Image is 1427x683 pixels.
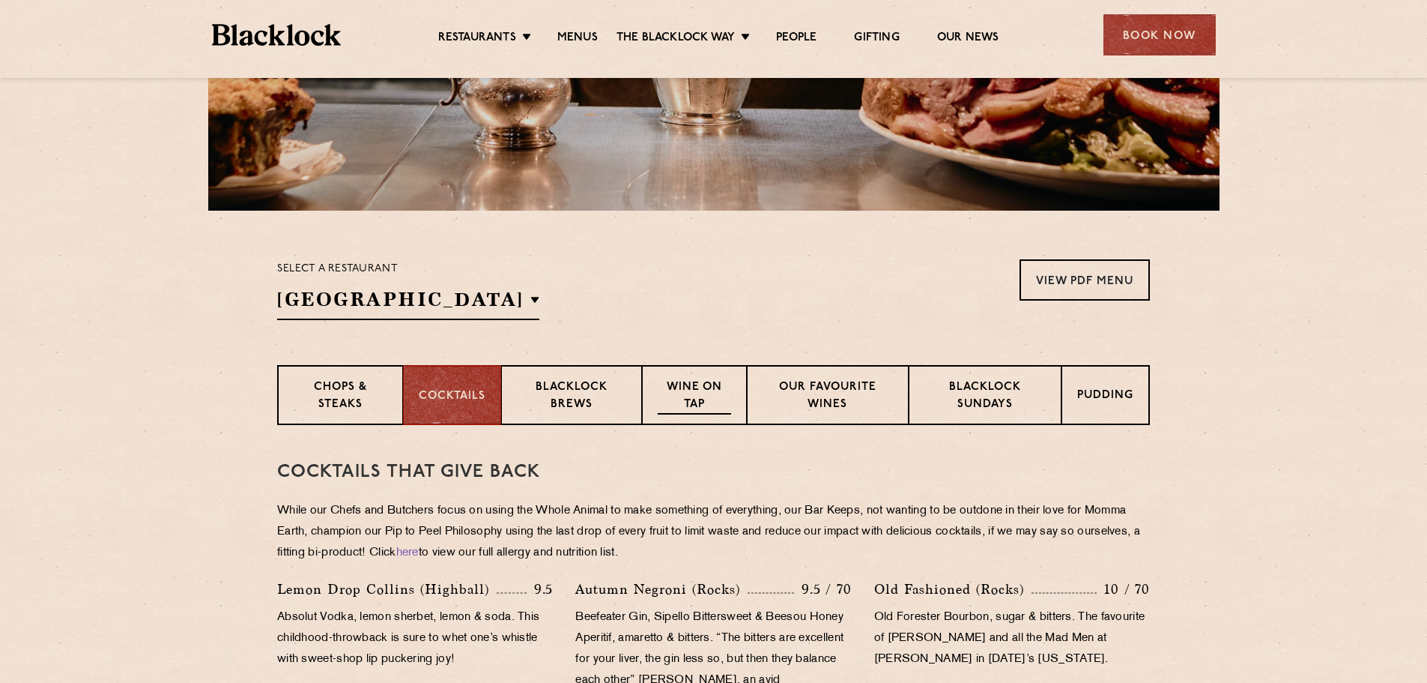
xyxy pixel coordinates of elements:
p: Blacklock Brews [517,379,626,415]
p: Blacklock Sundays [924,379,1046,415]
p: 10 / 70 [1097,580,1150,599]
p: Wine on Tap [658,379,731,415]
p: Autumn Negroni (Rocks) [575,579,748,600]
a: Menus [557,31,598,47]
img: BL_Textured_Logo-footer-cropped.svg [212,24,342,46]
p: Cocktails [419,388,485,406]
p: Lemon Drop Collins (Highball) [277,579,497,600]
p: Chops & Steaks [294,379,387,415]
a: The Blacklock Way [616,31,735,47]
p: Select a restaurant [277,259,539,279]
a: View PDF Menu [1019,259,1150,301]
p: Our favourite wines [763,379,892,415]
a: People [776,31,816,47]
div: Book Now [1103,14,1216,55]
a: here [396,547,419,559]
a: Our News [937,31,999,47]
p: While our Chefs and Butchers focus on using the Whole Animal to make something of everything, our... [277,501,1150,564]
p: 9.5 [527,580,554,599]
p: Old Fashioned (Rocks) [874,579,1031,600]
h3: Cocktails That Give Back [277,463,1150,482]
p: Old Forester Bourbon, sugar & bitters. The favourite of [PERSON_NAME] and all the Mad Men at [PER... [874,607,1150,670]
p: Absolut Vodka, lemon sherbet, lemon & soda. This childhood-throwback is sure to whet one’s whistl... [277,607,553,670]
a: Restaurants [438,31,516,47]
p: Pudding [1077,388,1133,406]
p: 9.5 / 70 [794,580,852,599]
a: Gifting [854,31,899,47]
h2: [GEOGRAPHIC_DATA] [277,286,539,320]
